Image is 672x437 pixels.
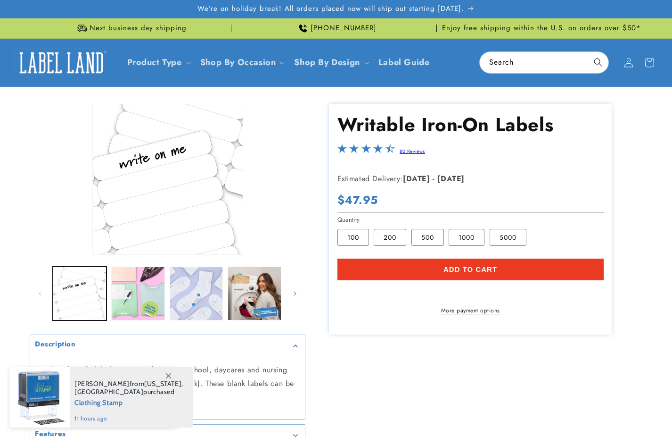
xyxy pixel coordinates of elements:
[490,229,526,246] label: 5000
[337,112,604,137] h1: Writable Iron-On Labels
[337,259,604,280] button: Add to cart
[374,229,406,246] label: 200
[11,44,112,81] a: Label Land
[443,265,497,274] span: Add to cart
[403,173,430,184] strong: [DATE]
[14,48,108,77] img: Label Land
[437,173,465,184] strong: [DATE]
[111,267,165,320] button: Load image 2 in gallery view
[195,51,289,74] summary: Shop By Occasion
[411,229,444,246] label: 500
[228,267,281,320] button: Load image 4 in gallery view
[337,229,369,246] label: 100
[74,387,143,396] span: [GEOGRAPHIC_DATA]
[74,379,130,388] span: [PERSON_NAME]
[337,146,395,157] span: 4.3-star overall rating
[441,18,642,38] div: Announcement
[442,24,641,33] span: Enjoy free shipping within the U.S. on orders over $50*
[285,283,305,304] button: Slide right
[373,51,435,74] a: Label Guide
[30,18,231,38] div: Announcement
[449,229,484,246] label: 1000
[288,51,372,74] summary: Shop By Design
[378,57,430,68] span: Label Guide
[144,379,181,388] span: [US_STATE]
[337,215,361,225] legend: Quantity
[170,267,223,320] button: Load image 3 in gallery view
[337,193,378,207] span: $47.95
[127,56,182,68] a: Product Type
[235,18,437,38] div: Announcement
[337,306,604,315] a: More payment options
[197,4,464,14] span: We’re on holiday break! All orders placed now will ship out starting [DATE].
[90,24,187,33] span: Next business day shipping
[294,56,360,68] a: Shop By Design
[53,267,107,320] button: Load image 1 in gallery view
[35,340,76,349] h2: Description
[588,52,608,73] button: Search
[400,148,425,155] a: 80 Reviews
[30,283,50,304] button: Slide left
[200,57,276,68] span: Shop By Occasion
[30,335,305,356] summary: Description
[122,51,195,74] summary: Product Type
[337,172,573,186] p: Estimated Delivery:
[74,380,183,396] span: from , purchased
[433,173,435,184] strong: -
[35,363,300,404] p: Our laundry safe labels are great for camp, school, daycares and nursing homes. Iron them on (we ...
[311,24,377,33] span: [PHONE_NUMBER]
